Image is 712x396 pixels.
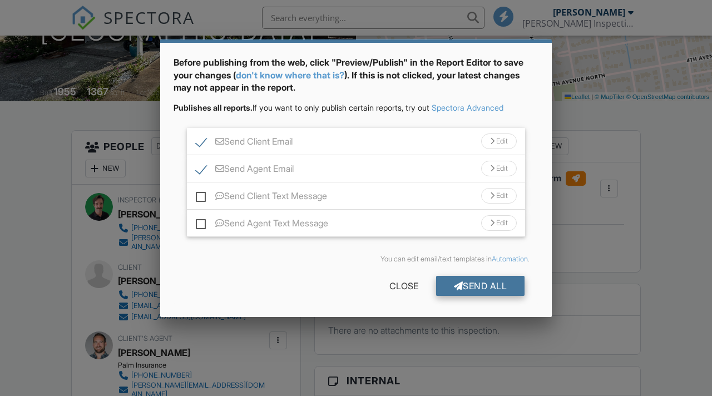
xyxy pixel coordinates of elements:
[492,255,528,263] a: Automation
[196,136,293,150] label: Send Client Email
[481,133,517,149] div: Edit
[174,103,253,112] strong: Publishes all reports.
[432,103,503,112] a: Spectora Advanced
[196,218,328,232] label: Send Agent Text Message
[372,276,436,296] div: Close
[236,70,344,81] a: don't know where that is?
[174,56,538,102] div: Before publishing from the web, click "Preview/Publish" in the Report Editor to save your changes...
[196,191,327,205] label: Send Client Text Message
[481,161,517,176] div: Edit
[481,215,517,231] div: Edit
[182,255,530,264] div: You can edit email/text templates in .
[196,164,294,177] label: Send Agent Email
[436,276,525,296] div: Send All
[481,188,517,204] div: Edit
[174,103,429,112] span: If you want to only publish certain reports, try out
